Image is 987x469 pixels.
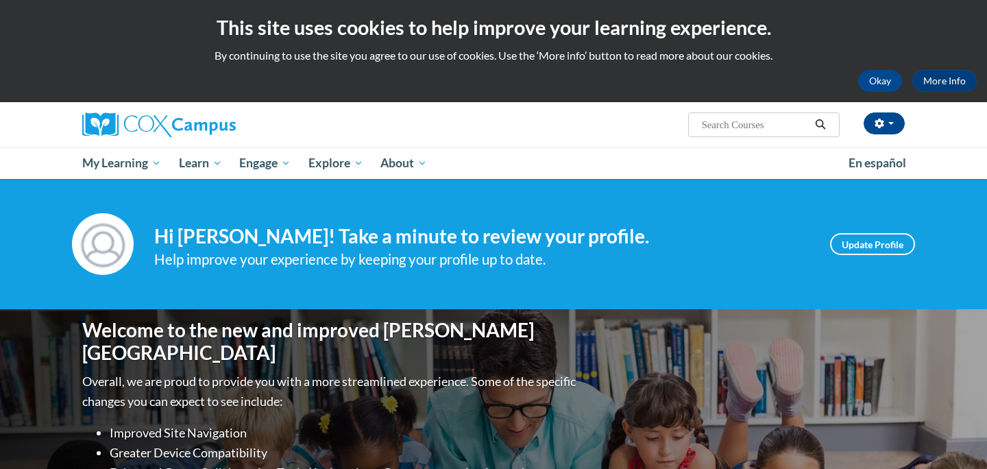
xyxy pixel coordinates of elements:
div: Main menu [62,147,925,179]
a: Learn [170,147,231,179]
button: Okay [858,70,902,92]
li: Improved Site Navigation [110,423,579,443]
a: Engage [230,147,300,179]
span: Explore [308,155,363,171]
p: By continuing to use the site you agree to our use of cookies. Use the ‘More info’ button to read... [10,48,977,63]
span: Learn [179,155,222,171]
li: Greater Device Compatibility [110,443,579,463]
a: Update Profile [830,233,915,255]
img: Cox Campus [82,112,236,137]
button: Search [810,117,831,133]
a: En español [840,149,915,178]
h2: This site uses cookies to help improve your learning experience. [10,14,977,41]
p: Overall, we are proud to provide you with a more streamlined experience. Some of the specific cha... [82,372,579,411]
span: About [380,155,427,171]
a: More Info [912,70,977,92]
a: My Learning [73,147,170,179]
span: En español [849,156,906,170]
button: Account Settings [864,112,905,134]
iframe: Button to launch messaging window [932,414,976,458]
h1: Welcome to the new and improved [PERSON_NAME][GEOGRAPHIC_DATA] [82,319,579,365]
a: About [372,147,437,179]
a: Cox Campus [82,112,343,137]
h4: Hi [PERSON_NAME]! Take a minute to review your profile. [154,225,809,248]
span: My Learning [82,155,161,171]
span: Engage [239,155,291,171]
a: Explore [300,147,372,179]
div: Help improve your experience by keeping your profile up to date. [154,248,809,271]
img: Profile Image [72,213,134,275]
input: Search Courses [700,117,810,133]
